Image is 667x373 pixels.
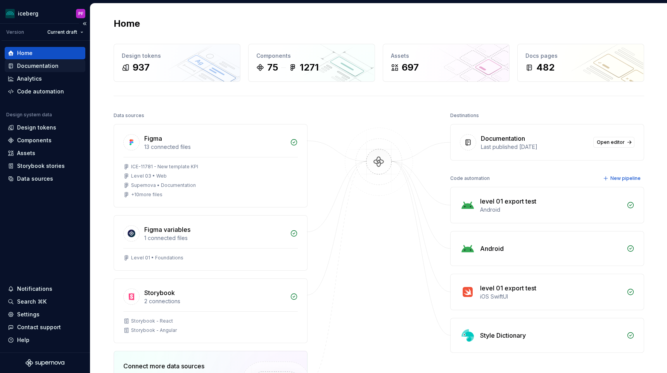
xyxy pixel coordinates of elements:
button: Collapse sidebar [79,18,90,29]
div: Assets [17,149,35,157]
button: Search ⌘K [5,295,85,308]
div: Storybook [144,288,175,297]
a: Docs pages482 [517,44,644,82]
div: 75 [267,61,278,74]
a: Design tokens [5,121,85,134]
a: Storybook stories [5,160,85,172]
div: 1 connected files [144,234,285,242]
div: level 01 export test [480,197,536,206]
div: Documentation [17,62,59,70]
a: Home [5,47,85,59]
a: Settings [5,308,85,321]
div: Storybook - Angular [131,327,177,333]
div: + 10 more files [131,192,162,198]
div: ICE-11781 - New template KPI [131,164,198,170]
div: 482 [536,61,555,74]
div: Docs pages [525,52,636,60]
div: Documentation [481,134,525,143]
div: Storybook stories [17,162,65,170]
div: iOS SwiftUI [480,293,622,300]
div: Components [17,136,52,144]
a: Assets [5,147,85,159]
div: Contact support [17,323,61,331]
a: Documentation [5,60,85,72]
div: Code automation [450,173,490,184]
div: Home [17,49,33,57]
div: level 01 export test [480,283,536,293]
div: Figma variables [144,225,190,234]
a: Components [5,134,85,147]
div: Style Dictionary [480,331,526,340]
button: Current draft [44,27,87,38]
div: Design tokens [122,52,232,60]
a: Storybook2 connectionsStorybook - ReactStorybook - Angular [114,278,308,343]
div: iceberg [18,10,38,17]
a: Components751271 [248,44,375,82]
a: Data sources [5,173,85,185]
span: New pipeline [610,175,641,181]
a: Assets697 [383,44,510,82]
button: New pipeline [601,173,644,184]
div: Notifications [17,285,52,293]
div: Help [17,336,29,344]
a: Figma variables1 connected filesLevel 01 • Foundations [114,215,308,271]
div: 697 [402,61,419,74]
div: 937 [133,61,150,74]
div: Settings [17,311,40,318]
div: Android [480,244,504,253]
div: 2 connections [144,297,285,305]
div: Version [6,29,24,35]
div: Destinations [450,110,479,121]
div: Last published [DATE] [481,143,589,151]
div: 13 connected files [144,143,285,151]
div: PF [78,10,83,17]
div: Search ⌘K [17,298,47,306]
div: Supernova • Documentation [131,182,196,188]
div: Data sources [114,110,144,121]
div: Level 03 • Web [131,173,167,179]
h2: Home [114,17,140,30]
span: Open editor [597,139,625,145]
div: Connect more data sources [123,361,228,371]
div: Storybook - React [131,318,173,324]
a: Figma13 connected filesICE-11781 - New template KPILevel 03 • WebSupernova • Documentation+10more... [114,124,308,207]
button: Help [5,334,85,346]
a: Open editor [593,137,634,148]
div: Data sources [17,175,53,183]
div: Analytics [17,75,42,83]
a: Analytics [5,73,85,85]
div: Code automation [17,88,64,95]
div: Design tokens [17,124,56,131]
button: Contact support [5,321,85,333]
div: Components [256,52,367,60]
button: icebergPF [2,5,88,22]
svg: Supernova Logo [26,359,64,367]
img: 418c6d47-6da6-4103-8b13-b5999f8989a1.png [5,9,15,18]
div: Assets [391,52,501,60]
span: Current draft [47,29,77,35]
div: 1271 [300,61,319,74]
a: Code automation [5,85,85,98]
a: Design tokens937 [114,44,240,82]
div: Figma [144,134,162,143]
div: Android [480,206,622,214]
div: Level 01 • Foundations [131,255,183,261]
button: Notifications [5,283,85,295]
div: Design system data [6,112,52,118]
